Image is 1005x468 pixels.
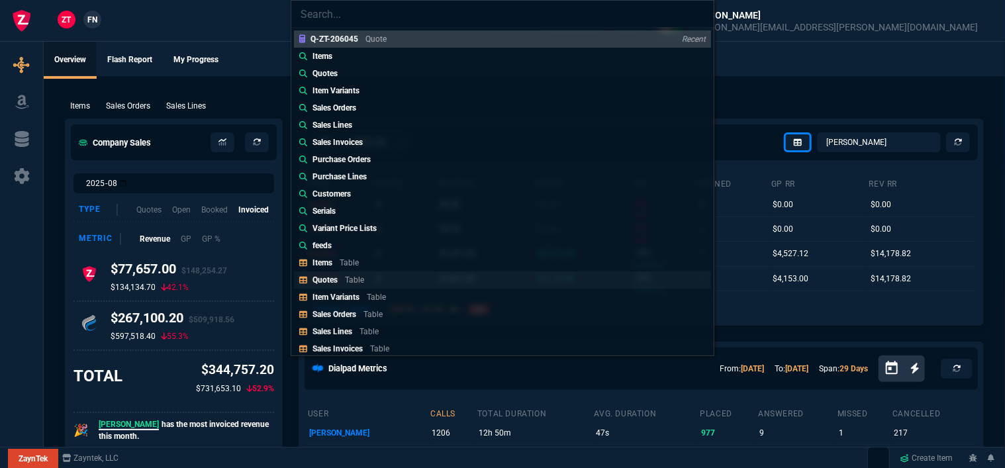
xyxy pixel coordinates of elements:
p: Items [312,258,332,267]
p: Serials [312,205,336,217]
input: Search... [291,1,714,27]
p: Sales Lines [312,119,352,131]
p: Sales Invoices [312,136,363,148]
p: feeds [312,240,332,252]
p: Table [367,293,386,302]
a: msbcCompanyName [58,452,123,464]
p: Recent [682,34,706,44]
p: Table [345,275,364,285]
p: Q-ZT-206045 [311,34,358,44]
p: Sales Orders [312,310,356,319]
p: Variant Price Lists [312,222,377,234]
p: Customers [312,188,351,200]
p: Table [370,344,389,353]
p: Quote [365,34,387,44]
p: Purchase Lines [312,171,367,183]
p: Item Variants [312,293,359,302]
p: Sales Invoices [312,344,363,353]
p: Quotes [312,68,338,79]
p: Items [312,50,332,62]
p: Item Variants [312,85,359,97]
p: Purchase Orders [312,154,371,165]
p: Table [340,258,359,267]
p: Sales Orders [312,102,356,114]
p: Table [363,310,383,319]
p: Sales Lines [312,327,352,336]
p: Quotes [312,275,338,285]
p: Table [359,327,379,336]
a: Create Item [895,448,959,468]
